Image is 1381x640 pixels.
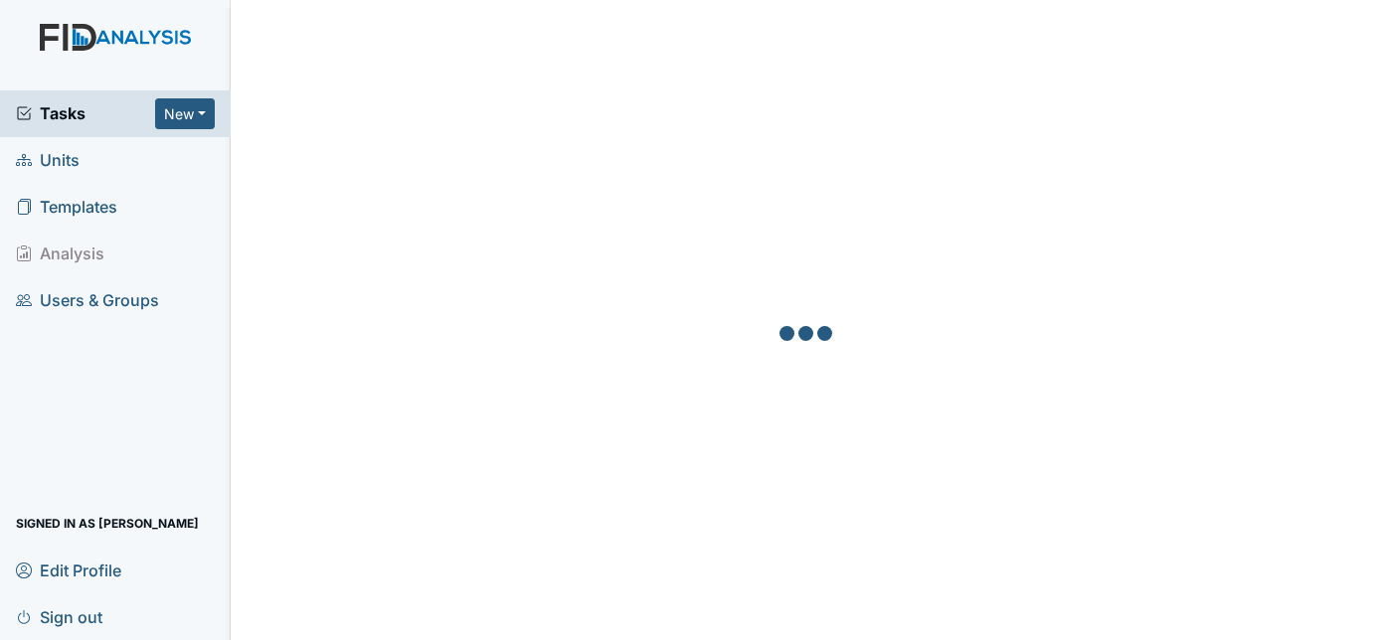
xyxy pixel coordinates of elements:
[16,285,159,316] span: Users & Groups
[16,145,80,176] span: Units
[16,192,117,223] span: Templates
[155,98,215,129] button: New
[16,508,199,539] span: Signed in as [PERSON_NAME]
[16,101,155,125] a: Tasks
[16,601,102,632] span: Sign out
[16,555,121,585] span: Edit Profile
